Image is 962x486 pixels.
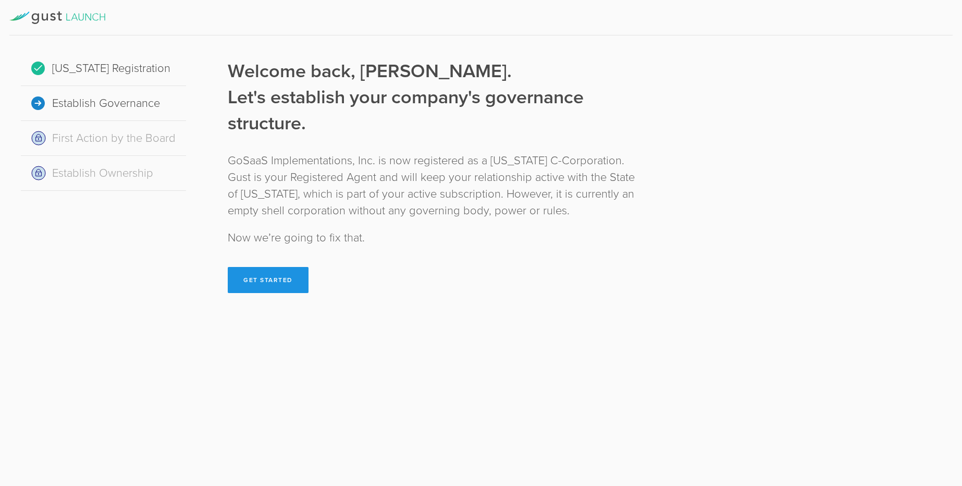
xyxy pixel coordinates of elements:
div: Establish Governance [21,86,186,121]
button: Get Started [228,267,309,293]
div: GoSaaS Implementations, Inc. is now registered as a [US_STATE] C-Corporation. Gust is your Regist... [228,152,646,219]
div: Establish Ownership [21,156,186,191]
div: Now we’re going to fix that. [228,229,646,246]
iframe: Chat Widget [910,405,962,455]
div: Welcome back, [PERSON_NAME]. [228,58,646,84]
div: [US_STATE] Registration [21,51,186,86]
div: Let's establish your company's governance structure. [228,84,646,137]
div: First Action by the Board [21,121,186,156]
